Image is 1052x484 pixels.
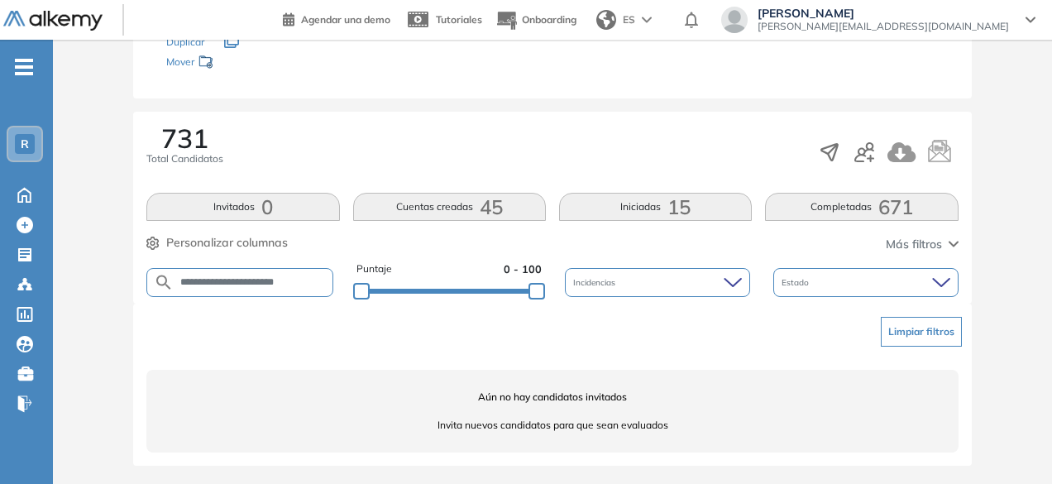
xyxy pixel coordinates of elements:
[146,193,339,221] button: Invitados0
[3,11,103,31] img: Logo
[283,8,390,28] a: Agendar una demo
[765,193,958,221] button: Completadas671
[146,234,288,252] button: Personalizar columnas
[495,2,576,38] button: Onboarding
[881,317,962,347] button: Limpiar filtros
[301,13,390,26] span: Agendar una demo
[146,151,223,166] span: Total Candidatos
[782,276,812,289] span: Estado
[436,13,482,26] span: Tutoriales
[21,137,29,151] span: R
[166,36,204,48] span: Duplicar
[504,261,542,277] span: 0 - 100
[642,17,652,23] img: arrow
[522,13,576,26] span: Onboarding
[161,125,208,151] span: 731
[166,234,288,252] span: Personalizar columnas
[758,7,1009,20] span: [PERSON_NAME]
[166,48,332,79] div: Mover
[146,390,958,405] span: Aún no hay candidatos invitados
[154,272,174,293] img: SEARCH_ALT
[146,418,958,433] span: Invita nuevos candidatos para que sean evaluados
[623,12,635,27] span: ES
[773,268,959,297] div: Estado
[15,65,33,69] i: -
[573,276,619,289] span: Incidencias
[565,268,750,297] div: Incidencias
[353,193,546,221] button: Cuentas creadas45
[559,193,752,221] button: Iniciadas15
[758,20,1009,33] span: [PERSON_NAME][EMAIL_ADDRESS][DOMAIN_NAME]
[596,10,616,30] img: world
[886,236,942,253] span: Más filtros
[356,261,392,277] span: Puntaje
[886,236,959,253] button: Más filtros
